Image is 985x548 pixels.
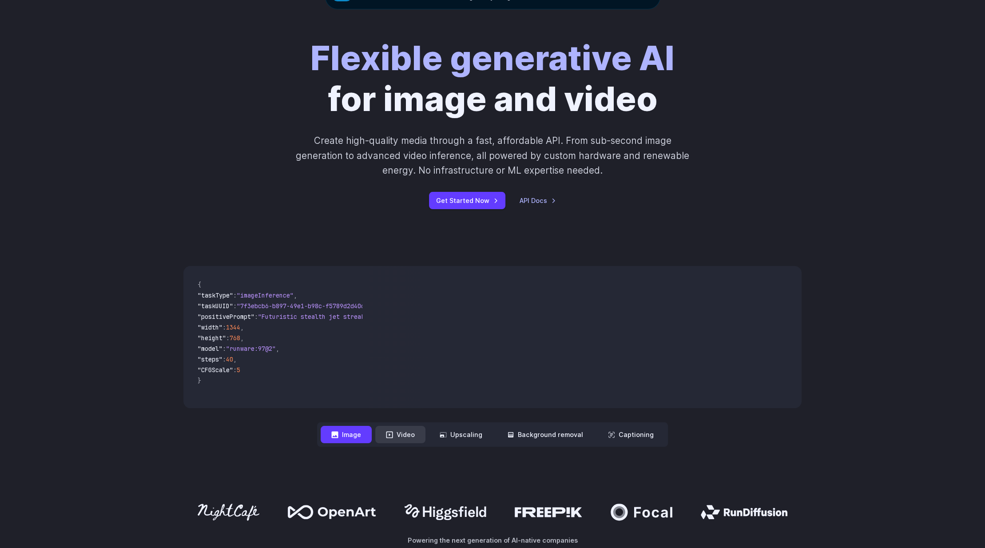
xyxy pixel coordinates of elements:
span: "model" [198,345,222,353]
button: Upscaling [429,426,493,443]
span: , [233,355,237,363]
span: : [222,323,226,331]
button: Image [321,426,372,443]
span: , [294,291,297,299]
span: "runware:97@2" [226,345,276,353]
span: : [233,302,237,310]
span: "7f3ebcb6-b897-49e1-b98c-f5789d2d40d7" [237,302,372,310]
span: "height" [198,334,226,342]
span: "taskType" [198,291,233,299]
span: , [276,345,279,353]
span: 5 [237,366,240,374]
span: "CFGScale" [198,366,233,374]
button: Background removal [496,426,594,443]
span: "steps" [198,355,222,363]
span: { [198,281,201,289]
span: "width" [198,323,222,331]
p: Powering the next generation of AI-native companies [183,535,802,545]
span: : [254,313,258,321]
span: "imageInference" [237,291,294,299]
span: , [240,323,244,331]
span: } [198,377,201,385]
span: 1344 [226,323,240,331]
button: Captioning [597,426,664,443]
span: "taskUUID" [198,302,233,310]
span: : [226,334,230,342]
span: "positivePrompt" [198,313,254,321]
strong: Flexible generative AI [310,37,675,78]
a: API Docs [520,195,556,206]
span: : [233,291,237,299]
span: : [233,366,237,374]
span: : [222,355,226,363]
span: : [222,345,226,353]
a: Get Started Now [429,192,505,209]
button: Video [375,426,425,443]
h1: for image and video [310,38,675,119]
span: , [240,334,244,342]
span: 768 [230,334,240,342]
span: 40 [226,355,233,363]
p: Create high-quality media through a fast, affordable API. From sub-second image generation to adv... [295,133,691,178]
span: "Futuristic stealth jet streaking through a neon-lit cityscape with glowing purple exhaust" [258,313,581,321]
